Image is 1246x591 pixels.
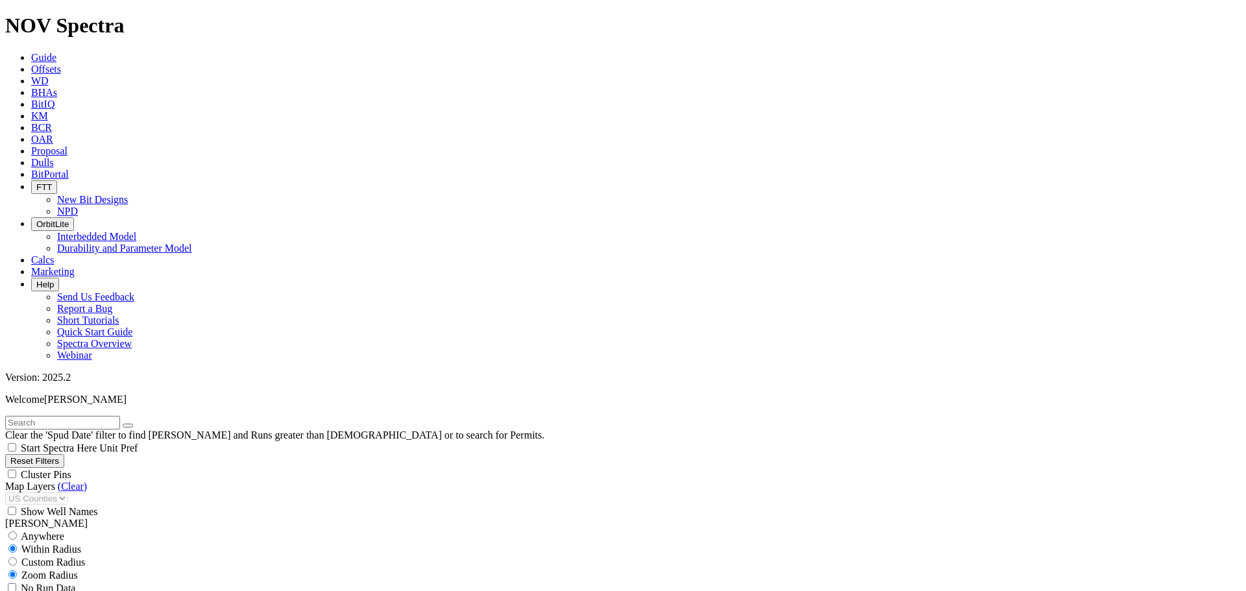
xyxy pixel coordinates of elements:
[58,481,87,492] a: (Clear)
[57,291,134,302] a: Send Us Feedback
[5,429,544,440] span: Clear the 'Spud Date' filter to find [PERSON_NAME] and Runs greater than [DEMOGRAPHIC_DATA] or to...
[31,157,54,168] a: Dulls
[31,99,55,110] a: BitIQ
[5,454,64,468] button: Reset Filters
[31,87,57,98] a: BHAs
[31,217,74,231] button: OrbitLite
[57,206,78,217] a: NPD
[31,134,53,145] a: OAR
[31,266,75,277] a: Marketing
[5,416,120,429] input: Search
[21,442,97,453] span: Start Spectra Here
[5,518,1241,529] div: [PERSON_NAME]
[31,110,48,121] a: KM
[5,372,1241,383] div: Version: 2025.2
[99,442,138,453] span: Unit Pref
[31,52,56,63] a: Guide
[5,481,55,492] span: Map Layers
[36,280,54,289] span: Help
[36,219,69,229] span: OrbitLite
[44,394,127,405] span: [PERSON_NAME]
[8,443,16,452] input: Start Spectra Here
[36,182,52,192] span: FTT
[31,169,69,180] a: BitPortal
[31,75,49,86] a: WD
[57,338,132,349] a: Spectra Overview
[57,194,128,205] a: New Bit Designs
[21,570,78,581] span: Zoom Radius
[31,278,59,291] button: Help
[21,469,71,480] span: Cluster Pins
[57,315,119,326] a: Short Tutorials
[31,180,57,194] button: FTT
[5,394,1241,405] p: Welcome
[31,122,52,133] a: BCR
[21,531,64,542] span: Anywhere
[57,231,136,242] a: Interbedded Model
[21,506,97,517] span: Show Well Names
[57,350,92,361] a: Webinar
[57,243,192,254] a: Durability and Parameter Model
[31,145,67,156] a: Proposal
[31,254,55,265] a: Calcs
[21,544,81,555] span: Within Radius
[21,557,85,568] span: Custom Radius
[5,14,1241,38] h1: NOV Spectra
[31,64,61,75] a: Offsets
[57,326,132,337] a: Quick Start Guide
[57,303,112,314] a: Report a Bug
